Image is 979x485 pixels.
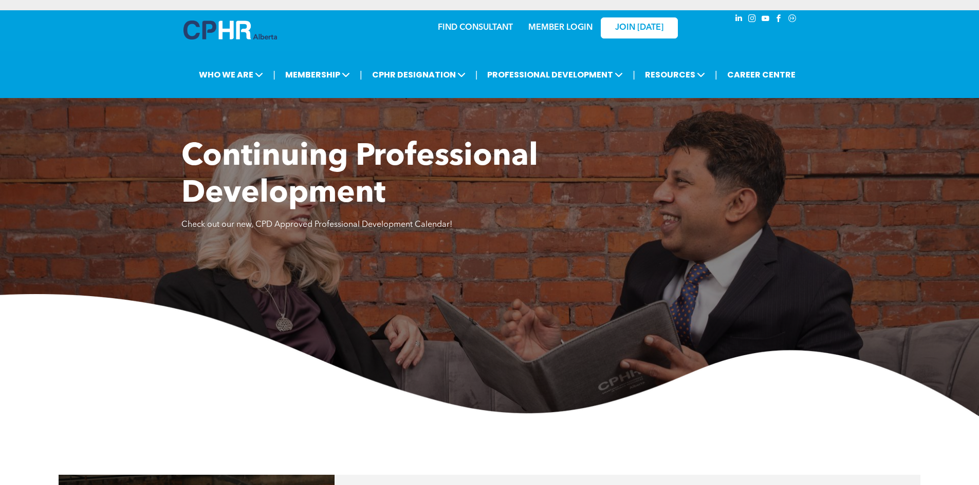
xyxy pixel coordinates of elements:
[787,13,798,27] a: Social network
[601,17,678,38] a: JOIN [DATE]
[760,13,771,27] a: youtube
[196,65,266,84] span: WHO WE ARE
[642,65,708,84] span: RESOURCES
[484,65,626,84] span: PROFESSIONAL DEVELOPMENT
[181,221,452,229] span: Check out our new, CPD Approved Professional Development Calendar!
[615,23,663,33] span: JOIN [DATE]
[528,24,593,32] a: MEMBER LOGIN
[282,65,353,84] span: MEMBERSHIP
[273,64,275,85] li: |
[633,64,635,85] li: |
[747,13,758,27] a: instagram
[438,24,513,32] a: FIND CONSULTANT
[475,64,478,85] li: |
[773,13,785,27] a: facebook
[724,65,799,84] a: CAREER CENTRE
[183,21,277,40] img: A blue and white logo for cp alberta
[369,65,469,84] span: CPHR DESIGNATION
[733,13,745,27] a: linkedin
[181,142,538,209] span: Continuing Professional Development
[360,64,362,85] li: |
[715,64,717,85] li: |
